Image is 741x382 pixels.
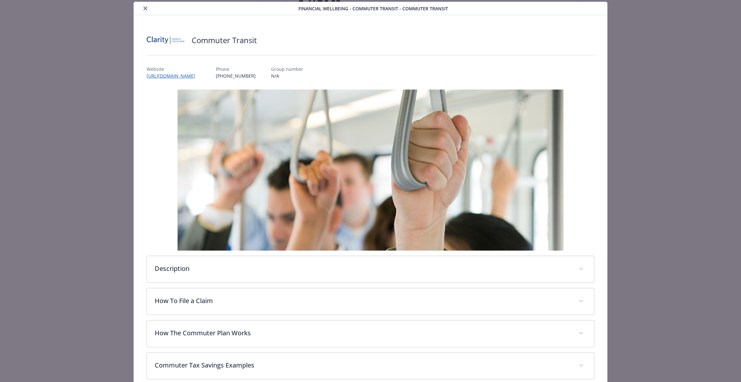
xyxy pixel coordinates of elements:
img: banner [178,90,563,251]
h2: Commuter Transit [192,35,257,46]
p: Phone [216,66,256,72]
p: Description [155,264,571,273]
span: Financial Wellbeing - Commuter Transit - Commuter Transit [298,5,448,12]
button: close [142,5,149,12]
p: Website [147,66,200,72]
div: Commuter Tax Savings Examples [147,353,594,379]
p: How To File a Claim [155,296,571,306]
p: How The Commuter Plan Works [155,328,571,338]
a: [URL][DOMAIN_NAME] [147,73,200,79]
div: How To File a Claim [147,288,594,315]
img: Clarity Benefit Solutions [147,31,185,50]
p: Group number [271,66,303,72]
div: Description [147,256,594,282]
p: Commuter Tax Savings Examples [155,360,571,370]
div: How The Commuter Plan Works [147,320,594,347]
p: N/A [271,72,303,79]
p: [PHONE_NUMBER] [216,72,256,79]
